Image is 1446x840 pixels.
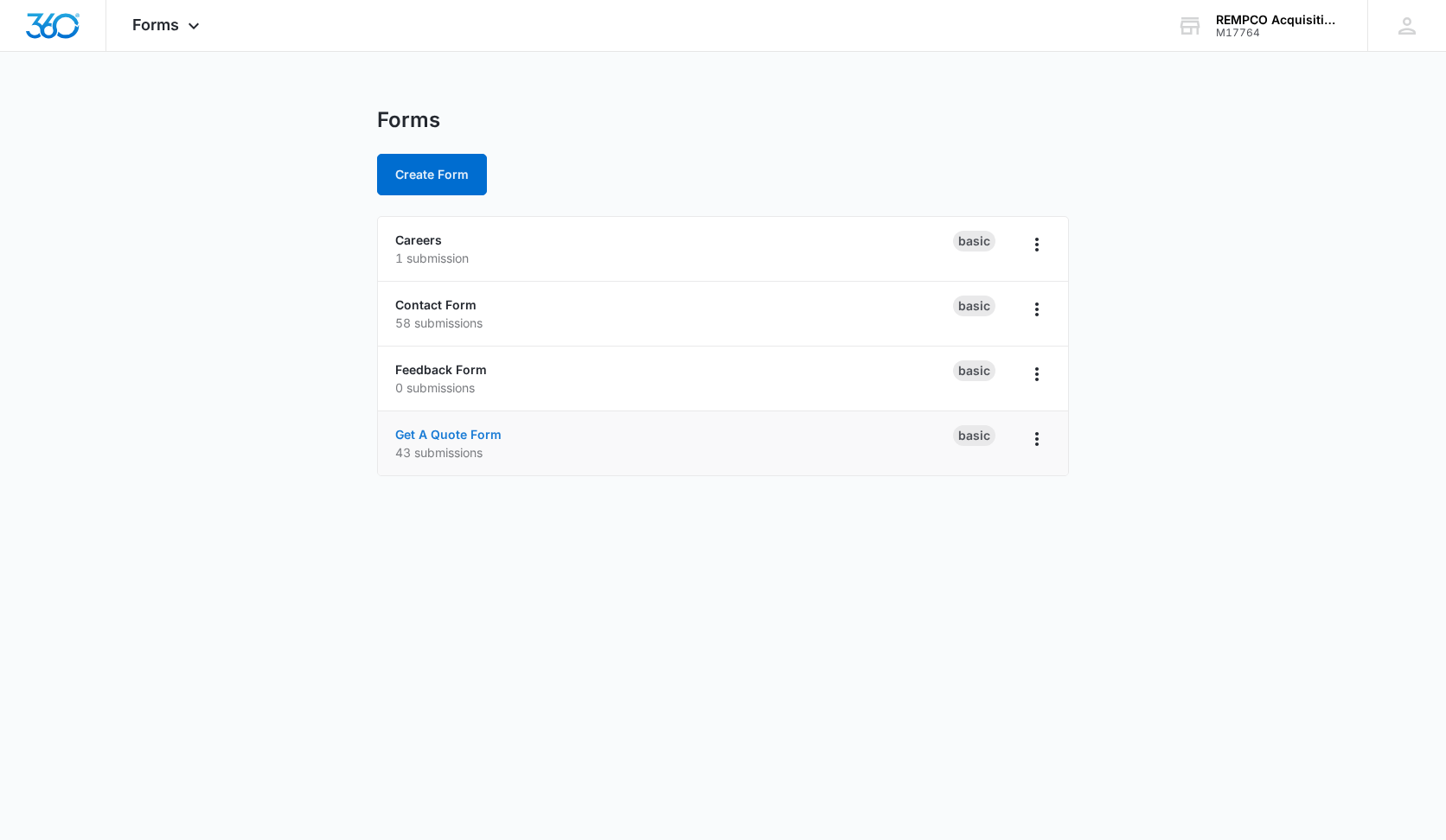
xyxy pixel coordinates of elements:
[1216,13,1342,27] div: account name
[1216,27,1342,39] div: account id
[377,154,487,195] button: Create Form
[1023,360,1051,388] button: Overflow Menu
[1023,231,1051,258] button: Overflow Menu
[395,379,953,397] p: 0 submissions
[377,107,440,133] h1: Forms
[1023,425,1051,453] button: Overflow Menu
[953,231,995,251] div: Basic
[395,362,487,377] a: Feedback Form
[1023,296,1051,323] button: Overflow Menu
[395,232,442,247] a: Careers
[953,425,995,446] div: Basic
[395,314,953,332] p: 58 submissions
[395,427,502,442] a: Get A Quote Form
[953,360,995,381] div: Basic
[132,16,179,34] span: Forms
[395,297,477,312] a: Contact Form
[953,296,995,316] div: Basic
[395,443,953,461] p: 43 submissions
[395,249,953,267] p: 1 submission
